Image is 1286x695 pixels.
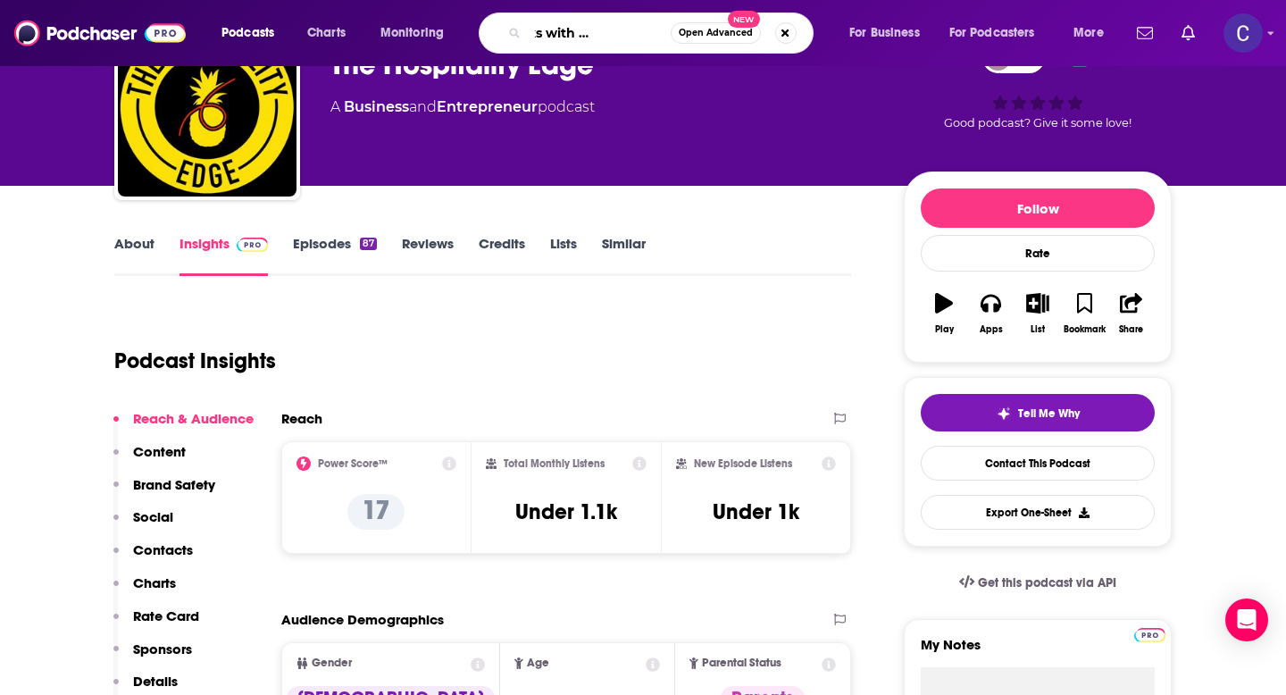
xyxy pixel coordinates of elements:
[679,29,753,38] span: Open Advanced
[528,19,671,47] input: Search podcasts, credits, & more...
[368,19,467,47] button: open menu
[113,607,199,641] button: Rate Card
[347,494,405,530] p: 17
[921,636,1155,667] label: My Notes
[133,673,178,690] p: Details
[113,443,186,476] button: Content
[1134,625,1165,642] a: Pro website
[978,575,1116,590] span: Get this podcast via API
[1018,406,1080,421] span: Tell Me Why
[114,347,276,374] h1: Podcast Insights
[209,19,297,47] button: open menu
[504,457,605,470] h2: Total Monthly Listens
[281,410,322,427] h2: Reach
[728,11,760,28] span: New
[114,235,154,276] a: About
[113,410,254,443] button: Reach & Audience
[1015,281,1061,346] button: List
[935,324,954,335] div: Play
[312,657,352,669] span: Gender
[133,541,193,558] p: Contacts
[967,281,1014,346] button: Apps
[980,324,1003,335] div: Apps
[1225,599,1268,641] div: Open Intercom Messenger
[671,22,761,44] button: Open AdvancedNew
[133,574,176,591] p: Charts
[133,607,199,624] p: Rate Card
[849,21,920,46] span: For Business
[1134,628,1165,642] img: Podchaser Pro
[1130,18,1160,48] a: Show notifications dropdown
[281,611,444,628] h2: Audience Demographics
[602,235,646,276] a: Similar
[1223,13,1263,53] button: Show profile menu
[1174,18,1202,48] a: Show notifications dropdown
[921,394,1155,431] button: tell me why sparkleTell Me Why
[293,235,377,276] a: Episodes87
[307,21,346,46] span: Charts
[1031,324,1045,335] div: List
[409,98,437,115] span: and
[113,574,176,607] button: Charts
[133,410,254,427] p: Reach & Audience
[694,457,792,470] h2: New Episode Listens
[921,495,1155,530] button: Export One-Sheet
[1108,281,1155,346] button: Share
[944,116,1132,130] span: Good podcast? Give it some love!
[550,235,577,276] a: Lists
[527,657,549,669] span: Age
[1119,324,1143,335] div: Share
[479,235,525,276] a: Credits
[1061,281,1107,346] button: Bookmark
[921,281,967,346] button: Play
[515,498,617,525] h3: Under 1.1k
[330,96,595,118] div: A podcast
[180,235,268,276] a: InsightsPodchaser Pro
[921,235,1155,272] div: Rate
[1073,21,1104,46] span: More
[1061,19,1126,47] button: open menu
[318,457,388,470] h2: Power Score™
[14,16,186,50] img: Podchaser - Follow, Share and Rate Podcasts
[949,21,1035,46] span: For Podcasters
[1064,324,1106,335] div: Bookmark
[837,19,942,47] button: open menu
[113,641,192,674] button: Sponsors
[713,498,799,525] h3: Under 1k
[133,476,215,493] p: Brand Safety
[344,98,409,115] a: Business
[402,235,454,276] a: Reviews
[360,238,377,250] div: 87
[1223,13,1263,53] img: User Profile
[437,98,538,115] a: Entrepreneur
[945,561,1131,605] a: Get this podcast via API
[921,446,1155,481] a: Contact This Podcast
[380,21,444,46] span: Monitoring
[133,508,173,525] p: Social
[702,657,781,669] span: Parental Status
[496,13,831,54] div: Search podcasts, credits, & more...
[113,476,215,509] button: Brand Safety
[921,188,1155,228] button: Follow
[237,238,268,252] img: Podchaser Pro
[221,21,274,46] span: Podcasts
[1223,13,1263,53] span: Logged in as publicityxxtina
[113,508,173,541] button: Social
[113,541,193,574] button: Contacts
[296,19,356,47] a: Charts
[133,641,192,657] p: Sponsors
[904,30,1172,141] div: 17Good podcast? Give it some love!
[133,443,186,460] p: Content
[938,19,1061,47] button: open menu
[118,18,296,197] img: The Hospitality Edge
[997,406,1011,421] img: tell me why sparkle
